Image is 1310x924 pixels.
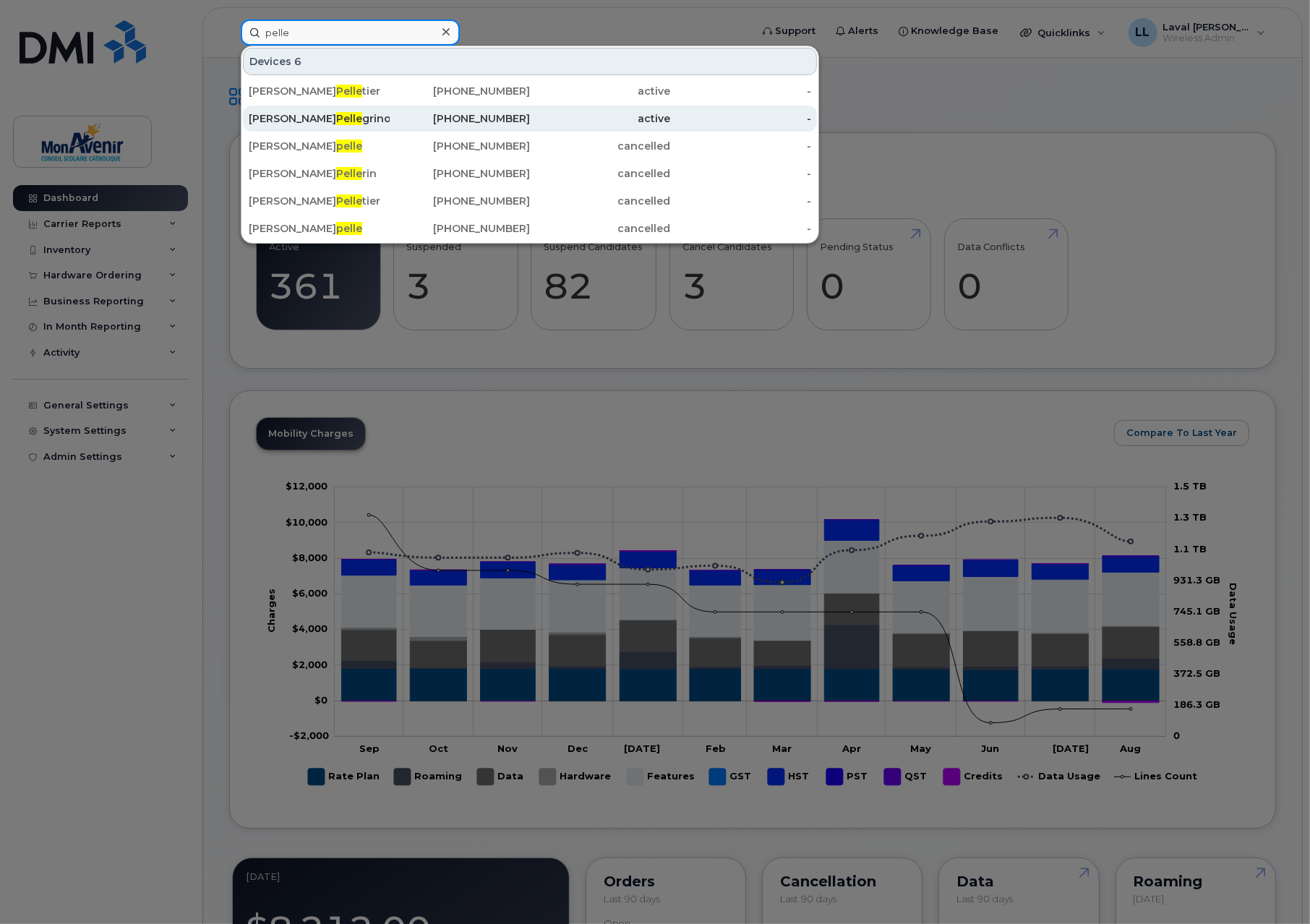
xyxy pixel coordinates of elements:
span: Pelle [336,85,362,98]
div: - [671,111,812,126]
div: active [530,111,671,126]
div: - [671,166,812,181]
span: pelle [336,222,362,235]
div: cancelled [530,194,671,208]
div: active [530,84,671,98]
a: [PERSON_NAME]pelle[PHONE_NUMBER]cancelled- [243,133,817,159]
div: - [671,84,812,98]
div: [PHONE_NUMBER] [390,139,531,153]
div: [PERSON_NAME] [249,221,390,236]
a: [PERSON_NAME]pelle[PHONE_NUMBER]cancelled- [243,215,817,241]
span: Pelle [336,167,362,180]
div: [PHONE_NUMBER] [390,166,531,181]
div: [PERSON_NAME] tier [249,84,390,98]
span: 6 [294,54,301,69]
div: cancelled [530,221,671,236]
a: [PERSON_NAME]Pelletier[PHONE_NUMBER]active- [243,78,817,104]
a: [PERSON_NAME]Pelletier[PHONE_NUMBER]cancelled- [243,188,817,214]
div: cancelled [530,166,671,181]
div: [PERSON_NAME] grino (Sec. Cours Été) [249,111,390,126]
a: [PERSON_NAME]Pellerin[PHONE_NUMBER]cancelled- [243,161,817,187]
span: pelle [336,140,362,153]
span: Pelle [336,194,362,208]
div: [PHONE_NUMBER] [390,84,531,98]
div: - [671,221,812,236]
div: - [671,194,812,208]
div: - [671,139,812,153]
div: [PERSON_NAME] tier [249,194,390,208]
span: Pelle [336,112,362,125]
div: [PHONE_NUMBER] [390,221,531,236]
div: [PERSON_NAME] [249,139,390,153]
div: [PHONE_NUMBER] [390,194,531,208]
div: [PHONE_NUMBER] [390,111,531,126]
a: [PERSON_NAME]Pellegrino (Sec. Cours Été)[PHONE_NUMBER]active- [243,106,817,132]
div: cancelled [530,139,671,153]
div: [PERSON_NAME] rin [249,166,390,181]
div: Devices [243,48,817,75]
